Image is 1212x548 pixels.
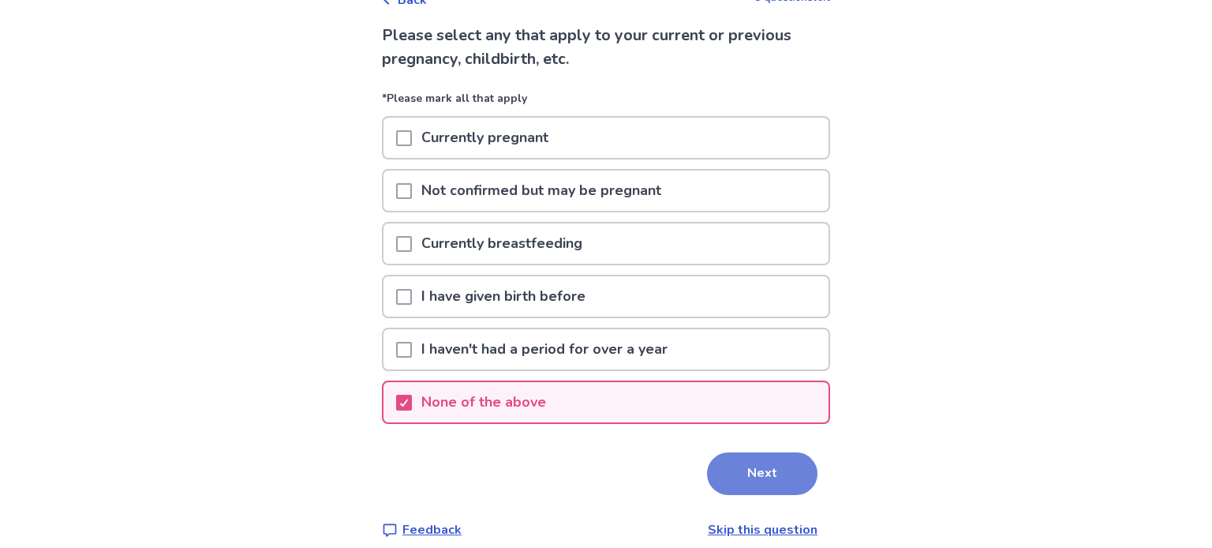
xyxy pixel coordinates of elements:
p: Currently breastfeeding [412,223,592,264]
p: Not confirmed but may be pregnant [412,171,671,211]
a: Feedback [382,520,462,539]
p: I haven't had a period for over a year [412,329,677,370]
p: Please select any that apply to your current or previous pregnancy, childbirth, etc. [382,24,830,71]
p: Currently pregnant [412,118,558,158]
p: *Please mark all that apply [382,90,830,116]
a: Skip this question [708,521,817,539]
p: None of the above [412,382,555,422]
p: I have given birth before [412,276,595,317]
p: Feedback [402,520,462,539]
button: Next [707,452,817,495]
